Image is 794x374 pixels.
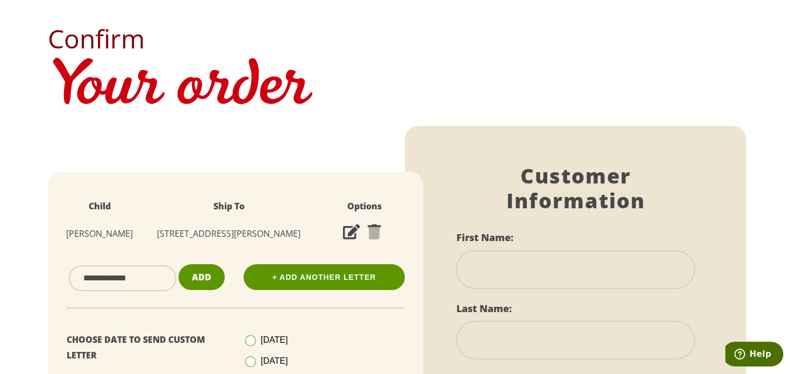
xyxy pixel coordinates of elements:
label: Last Name: [456,302,511,315]
th: Ship To [140,193,317,220]
h2: Confirm [48,26,746,52]
label: First Name: [456,231,513,244]
span: Add [192,271,211,283]
td: [PERSON_NAME] [59,220,141,248]
span: [DATE] [261,335,288,344]
h1: Customer Information [456,164,695,213]
td: [STREET_ADDRESS][PERSON_NAME] [140,220,317,248]
p: Choose Date To Send Custom Letter [67,332,227,363]
h1: Your order [48,52,746,126]
button: Add [178,264,225,291]
th: Options [317,193,412,220]
th: Child [59,193,141,220]
a: + Add Another Letter [244,264,405,290]
span: [DATE] [261,356,288,365]
iframe: Opens a widget where you can find more information [725,342,783,369]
